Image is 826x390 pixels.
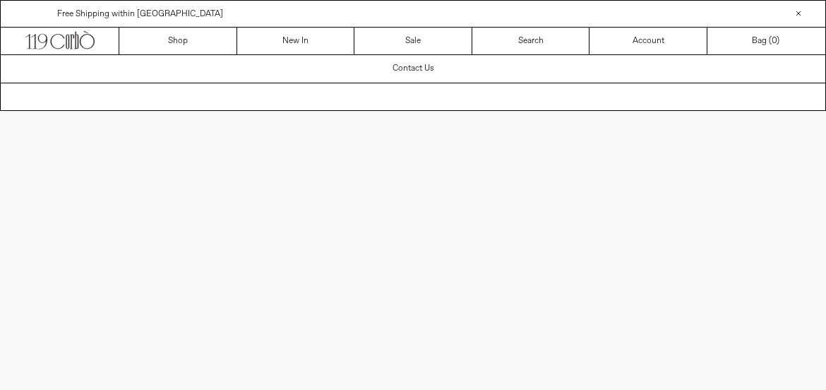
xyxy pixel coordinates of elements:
[354,28,472,54] a: Sale
[57,8,223,20] a: Free Shipping within [GEOGRAPHIC_DATA]
[772,35,779,47] span: )
[589,28,707,54] a: Account
[393,57,434,81] h1: Contact Us
[119,28,237,54] a: Shop
[472,28,590,54] a: Search
[707,28,825,54] a: Bag ()
[772,35,777,47] span: 0
[237,28,355,54] a: New In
